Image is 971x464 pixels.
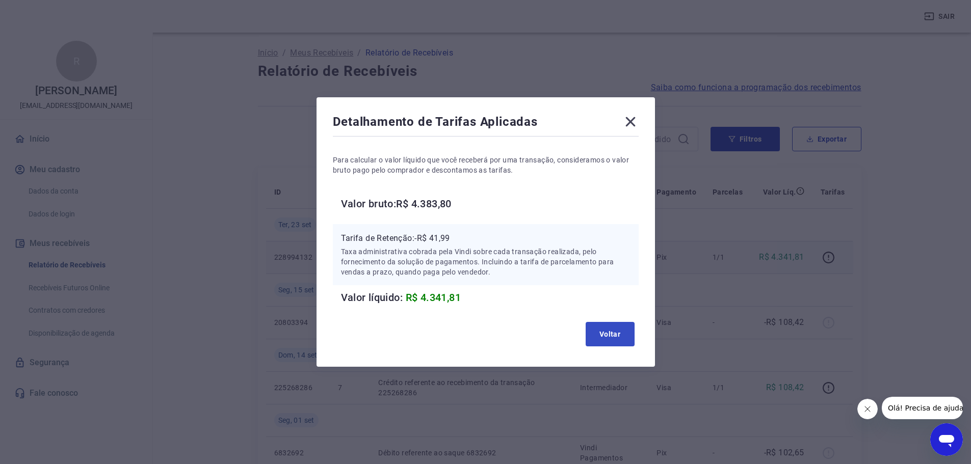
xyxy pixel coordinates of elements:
span: Olá! Precisa de ajuda? [6,7,86,15]
p: Tarifa de Retenção: -R$ 41,99 [341,232,631,244]
iframe: Fechar mensagem [857,399,878,419]
iframe: Botão para abrir a janela de mensagens [930,423,963,456]
p: Taxa administrativa cobrada pela Vindi sobre cada transação realizada, pelo fornecimento da soluç... [341,247,631,277]
p: Para calcular o valor líquido que você receberá por uma transação, consideramos o valor bruto pag... [333,155,639,175]
h6: Valor líquido: [341,289,639,306]
h6: Valor bruto: R$ 4.383,80 [341,196,639,212]
button: Voltar [586,322,635,346]
span: R$ 4.341,81 [406,291,461,304]
iframe: Mensagem da empresa [882,397,963,419]
div: Detalhamento de Tarifas Aplicadas [333,114,639,134]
